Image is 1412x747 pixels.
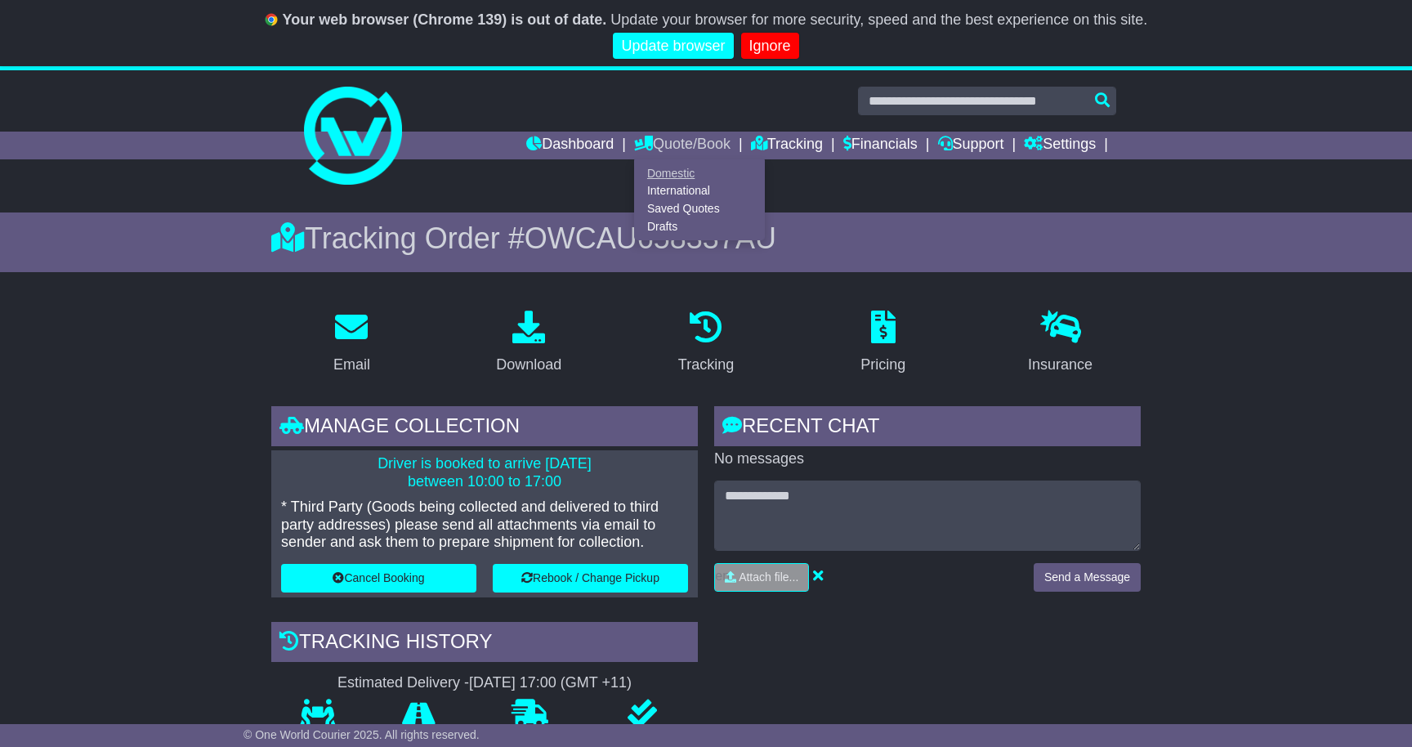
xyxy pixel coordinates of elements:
span: Update your browser for more security, speed and the best experience on this site. [610,11,1147,28]
a: Insurance [1017,305,1103,382]
span: OWCAU658337AU [525,221,776,255]
div: Email [333,354,370,376]
a: Dashboard [526,132,614,159]
button: Rebook / Change Pickup [493,564,688,593]
p: Driver is booked to arrive [DATE] between 10:00 to 17:00 [281,455,688,490]
div: Tracking Order # [271,221,1141,256]
div: Insurance [1028,354,1093,376]
a: Financials [843,132,918,159]
p: No messages [714,450,1141,468]
a: Support [938,132,1004,159]
a: Domestic [635,164,764,182]
div: [DATE] 17:00 (GMT +11) [469,674,632,692]
a: Drafts [635,217,764,235]
a: Download [485,305,572,382]
a: Pricing [850,305,916,382]
a: Tracking [751,132,823,159]
a: Update browser [613,33,733,60]
a: Saved Quotes [635,200,764,218]
a: Settings [1024,132,1096,159]
a: International [635,182,764,200]
span: © One World Courier 2025. All rights reserved. [244,728,480,741]
div: Tracking [678,354,734,376]
div: Tracking history [271,622,698,666]
a: Email [323,305,381,382]
button: Send a Message [1034,563,1141,592]
a: Tracking [668,305,744,382]
div: RECENT CHAT [714,406,1141,450]
a: Quote/Book [634,132,731,159]
p: * Third Party (Goods being collected and delivered to third party addresses) please send all atta... [281,499,688,552]
b: Your web browser (Chrome 139) is out of date. [283,11,607,28]
div: Manage collection [271,406,698,450]
div: Estimated Delivery - [271,674,698,692]
button: Cancel Booking [281,564,476,593]
a: Ignore [741,33,799,60]
div: Quote/Book [634,159,765,240]
div: Pricing [860,354,905,376]
div: Download [496,354,561,376]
